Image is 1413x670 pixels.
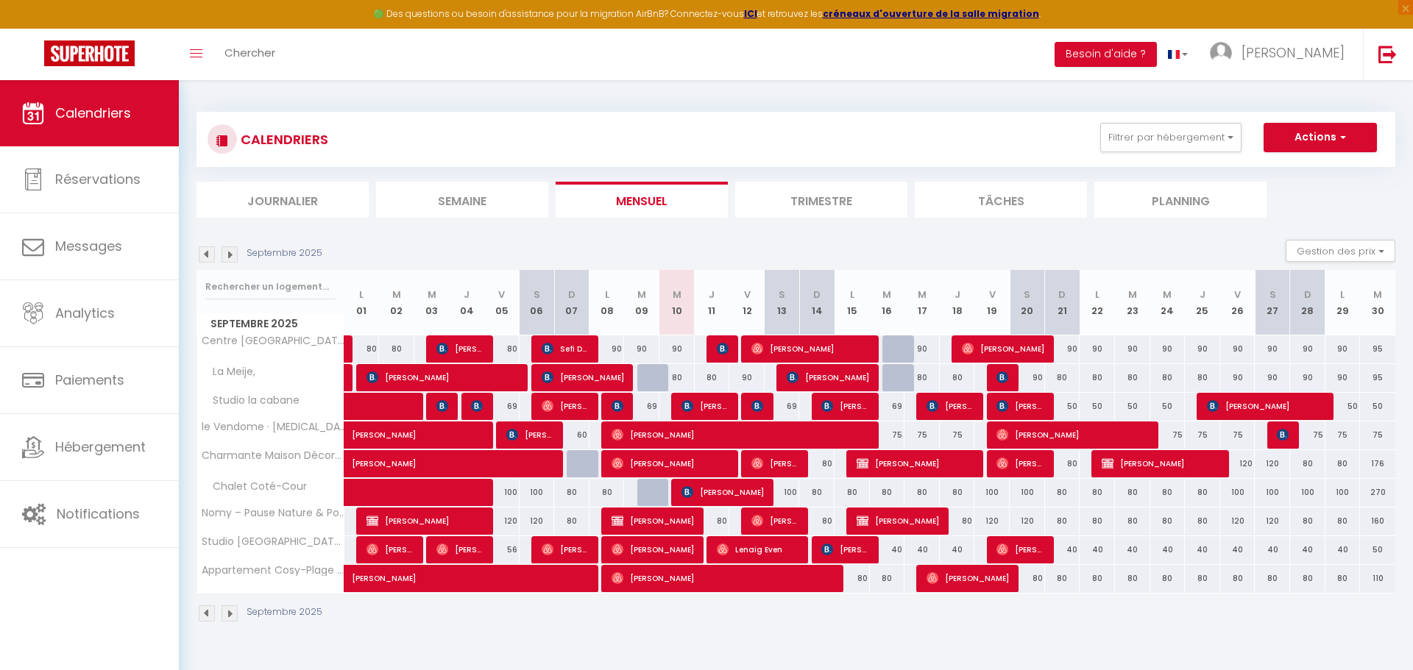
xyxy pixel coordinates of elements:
[927,392,974,420] span: [PERSON_NAME]
[1220,335,1256,363] div: 90
[199,565,347,576] span: Appartement Cosy-Plage à 10m-Charme&Confort
[751,335,869,363] span: [PERSON_NAME]
[612,564,835,592] span: [PERSON_NAME]
[1150,364,1186,391] div: 80
[996,535,1044,563] span: [PERSON_NAME]
[1220,450,1256,477] div: 120
[1094,182,1267,218] li: Planning
[520,270,555,335] th: 06
[428,288,436,302] abbr: M
[1115,393,1150,420] div: 50
[1150,507,1186,535] div: 80
[1045,479,1080,506] div: 80
[1010,507,1045,535] div: 120
[1010,565,1045,592] div: 80
[1200,288,1205,302] abbr: J
[1080,479,1115,506] div: 80
[1255,536,1290,563] div: 40
[996,449,1044,477] span: [PERSON_NAME]
[1115,479,1150,506] div: 80
[1373,288,1382,302] abbr: M
[1150,270,1186,335] th: 24
[717,335,729,363] span: Lourens Touwen
[1080,536,1115,563] div: 40
[940,270,975,335] th: 18
[366,535,414,563] span: [PERSON_NAME]
[765,393,800,420] div: 69
[765,479,800,506] div: 100
[1220,270,1256,335] th: 26
[484,479,520,506] div: 100
[1045,536,1080,563] div: 40
[1255,565,1290,592] div: 80
[1045,450,1080,477] div: 80
[637,288,646,302] abbr: M
[554,507,589,535] div: 80
[1255,270,1290,335] th: 27
[1325,393,1361,420] div: 50
[1185,507,1220,535] div: 80
[464,288,470,302] abbr: J
[199,393,303,409] span: Studio la cabane
[1360,565,1395,592] div: 110
[624,270,659,335] th: 09
[765,270,800,335] th: 13
[1325,270,1361,335] th: 29
[940,536,975,563] div: 40
[1234,288,1241,302] abbr: V
[247,246,322,260] p: Septembre 2025
[1045,335,1080,363] div: 90
[624,335,659,363] div: 90
[12,6,56,50] button: Ouvrir le widget de chat LiveChat
[1100,123,1242,152] button: Filtrer par hébergement
[779,288,785,302] abbr: S
[352,413,487,441] span: [PERSON_NAME]
[554,479,589,506] div: 80
[1102,449,1219,477] span: [PERSON_NAME]
[213,29,286,80] a: Chercher
[1185,565,1220,592] div: 80
[1150,536,1186,563] div: 40
[352,442,555,470] span: [PERSON_NAME]
[471,392,483,420] span: [PERSON_NAME]
[1163,288,1172,302] abbr: M
[870,479,905,506] div: 80
[55,170,141,188] span: Réservations
[205,274,336,300] input: Rechercher un logement...
[835,565,870,592] div: 80
[709,288,715,302] abbr: J
[996,363,1008,391] span: [PERSON_NAME]
[695,364,730,391] div: 80
[1080,335,1115,363] div: 90
[506,421,553,449] span: [PERSON_NAME]
[1277,421,1289,449] span: [PERSON_NAME]
[1290,565,1325,592] div: 80
[821,535,868,563] span: [PERSON_NAME]
[436,392,448,420] span: [PERSON_NAME]
[484,393,520,420] div: 69
[744,7,757,20] a: ICI
[199,364,259,380] span: La Meije,
[744,288,751,302] abbr: V
[352,557,589,585] span: [PERSON_NAME]
[823,7,1039,20] strong: créneaux d'ouverture de la salle migration
[436,535,484,563] span: [PERSON_NAME]
[44,40,135,66] img: Super Booking
[1185,421,1220,449] div: 75
[1207,392,1325,420] span: [PERSON_NAME]
[612,507,694,535] span: [PERSON_NAME]
[904,479,940,506] div: 80
[681,392,729,420] span: [PERSON_NAME]
[1290,421,1325,449] div: 75
[1290,536,1325,563] div: 40
[751,449,798,477] span: [PERSON_NAME]
[799,270,835,335] th: 14
[1290,364,1325,391] div: 90
[1290,479,1325,506] div: 100
[1045,507,1080,535] div: 80
[813,288,821,302] abbr: D
[1360,364,1395,391] div: 95
[974,479,1010,506] div: 100
[366,507,484,535] span: [PERSON_NAME]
